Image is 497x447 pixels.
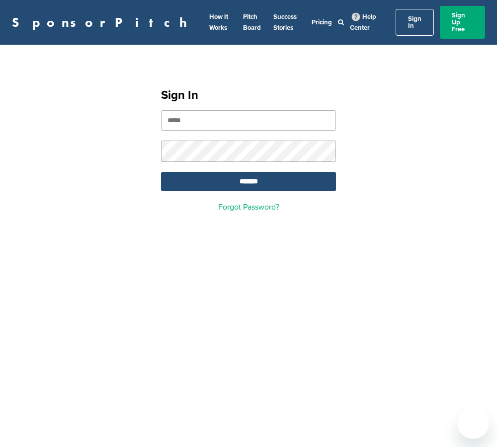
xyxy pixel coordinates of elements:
a: How It Works [209,13,228,32]
a: Pricing [312,18,332,26]
a: Forgot Password? [218,202,279,212]
a: Pitch Board [243,13,261,32]
a: Help Center [350,11,376,34]
a: Sign In [396,9,434,36]
a: Success Stories [273,13,297,32]
iframe: Button to launch messaging window [457,407,489,439]
h1: Sign In [161,86,336,104]
a: Sign Up Free [440,6,485,39]
a: SponsorPitch [12,16,193,29]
